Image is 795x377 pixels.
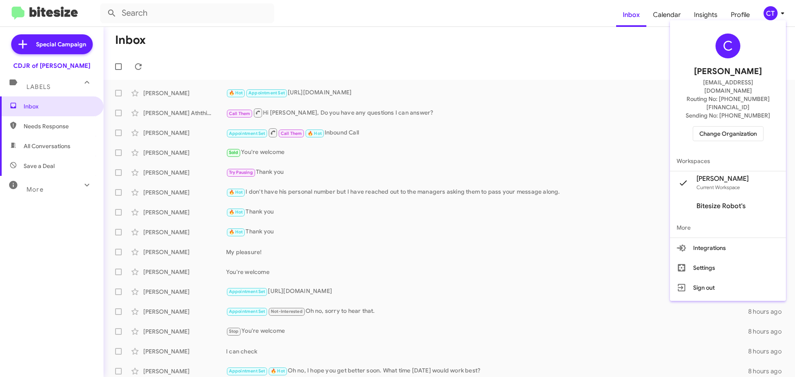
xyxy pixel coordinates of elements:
span: Sending No: [PHONE_NUMBER] [686,111,770,120]
div: C [715,34,740,58]
button: Integrations [670,238,786,258]
span: [PERSON_NAME] [694,65,762,78]
span: [PERSON_NAME] [696,175,749,183]
span: Change Organization [699,127,757,141]
button: Settings [670,258,786,278]
span: Current Workspace [696,184,740,190]
button: Change Organization [693,126,764,141]
span: Bitesize Robot's [696,202,746,210]
span: More [670,218,786,238]
span: Routing No: [PHONE_NUMBER][FINANCIAL_ID] [680,95,776,111]
span: [EMAIL_ADDRESS][DOMAIN_NAME] [680,78,776,95]
span: Workspaces [670,151,786,171]
button: Sign out [670,278,786,298]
